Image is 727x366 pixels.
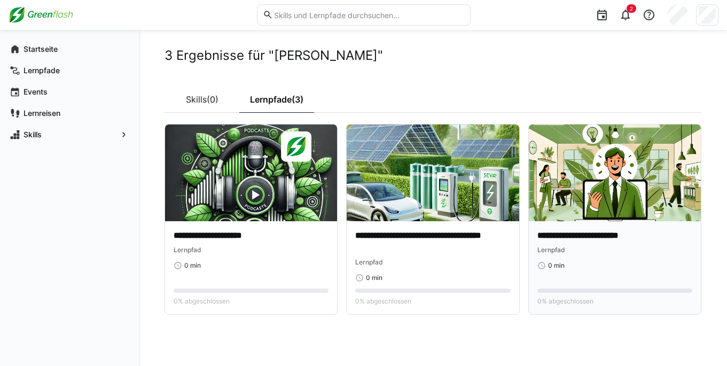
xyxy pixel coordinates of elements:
img: image [165,124,337,221]
span: 0% abgeschlossen [355,297,411,306]
img: image [529,124,701,221]
h2: 3 Ergebnisse für "[PERSON_NAME]" [165,48,701,64]
span: 0% abgeschlossen [537,297,593,306]
a: Skills(0) [165,86,239,113]
span: 0 min [548,261,565,270]
span: (3) [292,95,303,104]
span: 0 min [184,261,201,270]
a: Lernpfade(3) [239,86,314,113]
span: 2 [630,5,633,12]
input: Skills und Lernpfade durchsuchen… [273,10,464,20]
span: Lernpfad [355,258,383,266]
img: image [347,124,519,221]
span: 0 min [366,274,382,282]
span: Lernpfad [537,246,565,254]
span: 0% abgeschlossen [174,297,230,306]
span: (0) [207,95,218,104]
span: Lernpfad [174,246,201,254]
